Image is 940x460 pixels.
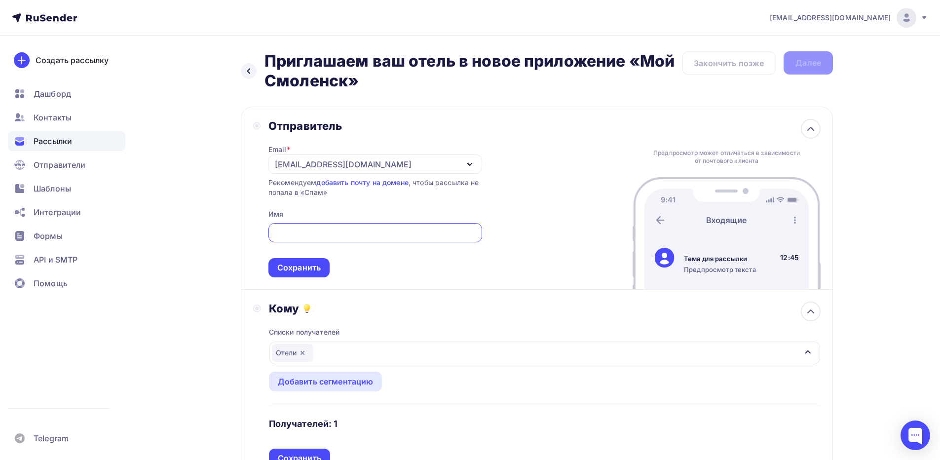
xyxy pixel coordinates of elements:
span: Помощь [34,277,68,289]
div: [EMAIL_ADDRESS][DOMAIN_NAME] [275,158,412,170]
div: Списки получателей [269,327,340,337]
div: Создать рассылку [36,54,109,66]
span: [EMAIL_ADDRESS][DOMAIN_NAME] [770,13,891,23]
div: Email [268,145,290,154]
span: Рассылки [34,135,72,147]
div: Добавить сегментацию [278,376,374,387]
button: Отели [269,341,821,365]
div: Кому [269,302,821,315]
a: Контакты [8,108,125,127]
a: [EMAIL_ADDRESS][DOMAIN_NAME] [770,8,928,28]
h2: Приглашаем ваш отель в новое приложение «Мой Смоленск» [264,51,682,91]
div: 12:45 [780,253,799,263]
h4: Получателей: 1 [269,418,338,430]
a: Отправители [8,155,125,175]
div: Сохранить [277,262,321,273]
span: Интеграции [34,206,81,218]
div: Тема для рассылки [684,254,756,263]
span: Формы [34,230,63,242]
div: Предпросмотр может отличаться в зависимости от почтового клиента [651,149,803,165]
div: Имя [268,209,283,219]
a: Формы [8,226,125,246]
span: Контакты [34,112,72,123]
span: Дашборд [34,88,71,100]
a: добавить почту на домене [316,178,408,187]
div: Отели [272,344,313,362]
div: Предпросмотр текста [684,265,756,274]
span: Отправители [34,159,86,171]
button: [EMAIL_ADDRESS][DOMAIN_NAME] [268,154,482,174]
a: Дашборд [8,84,125,104]
a: Шаблоны [8,179,125,198]
div: Рекомендуем , чтобы рассылка не попала в «Спам» [268,178,482,197]
span: Telegram [34,432,69,444]
span: API и SMTP [34,254,77,266]
div: Отправитель [268,119,482,133]
span: Шаблоны [34,183,71,194]
a: Рассылки [8,131,125,151]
